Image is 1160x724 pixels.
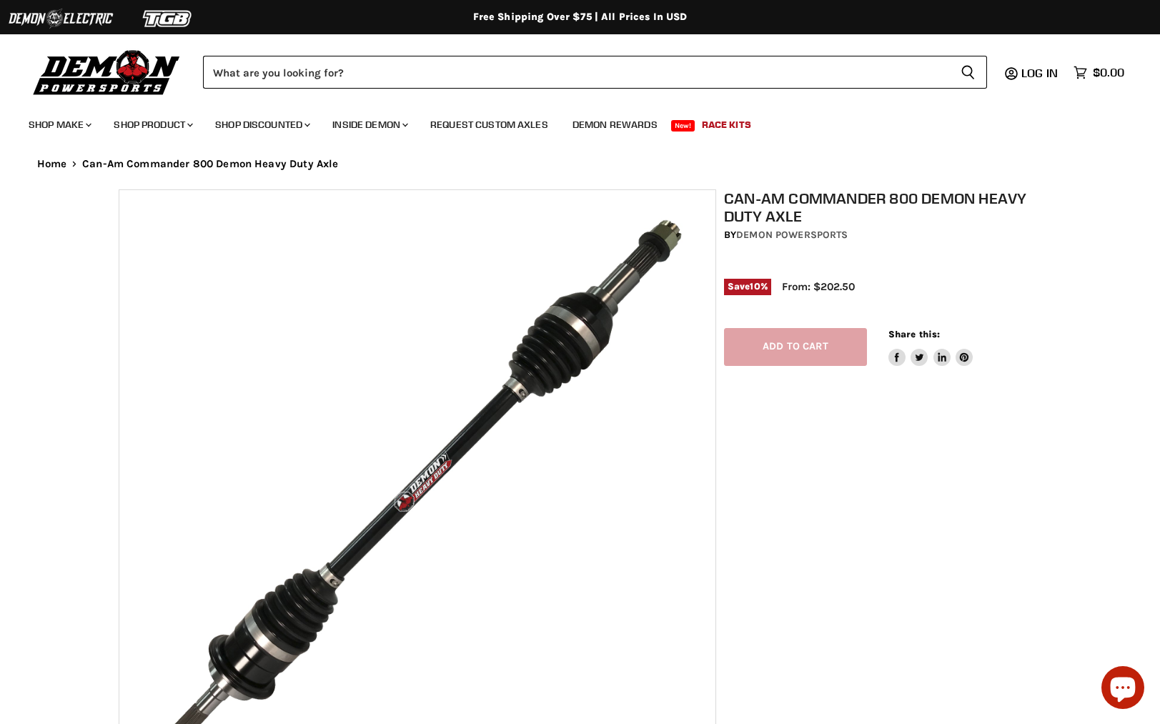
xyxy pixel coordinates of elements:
span: $0.00 [1093,66,1124,79]
nav: Breadcrumbs [9,158,1152,170]
a: Demon Rewards [562,110,668,139]
a: Inside Demon [322,110,417,139]
span: 10 [750,281,760,292]
a: Shop Discounted [204,110,319,139]
div: Free Shipping Over $75 | All Prices In USD [9,11,1152,24]
a: Demon Powersports [736,229,848,241]
inbox-online-store-chat: Shopify online store chat [1097,666,1149,713]
div: by [724,227,1050,243]
span: Can-Am Commander 800 Demon Heavy Duty Axle [82,158,338,170]
a: Request Custom Axles [420,110,559,139]
button: Search [949,56,987,89]
span: Save % [724,279,771,294]
input: Search [203,56,949,89]
form: Product [203,56,987,89]
span: From: $202.50 [782,280,855,293]
span: New! [671,120,695,132]
img: Demon Electric Logo 2 [7,5,114,32]
span: Log in [1021,66,1058,80]
aside: Share this: [888,328,973,366]
a: Shop Product [103,110,202,139]
a: Home [37,158,67,170]
a: Race Kits [691,110,762,139]
a: Shop Make [18,110,100,139]
h1: Can-Am Commander 800 Demon Heavy Duty Axle [724,189,1050,225]
ul: Main menu [18,104,1121,139]
a: Log in [1015,66,1066,79]
img: TGB Logo 2 [114,5,222,32]
img: Demon Powersports [29,46,185,97]
a: $0.00 [1066,62,1131,83]
span: Share this: [888,329,940,339]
